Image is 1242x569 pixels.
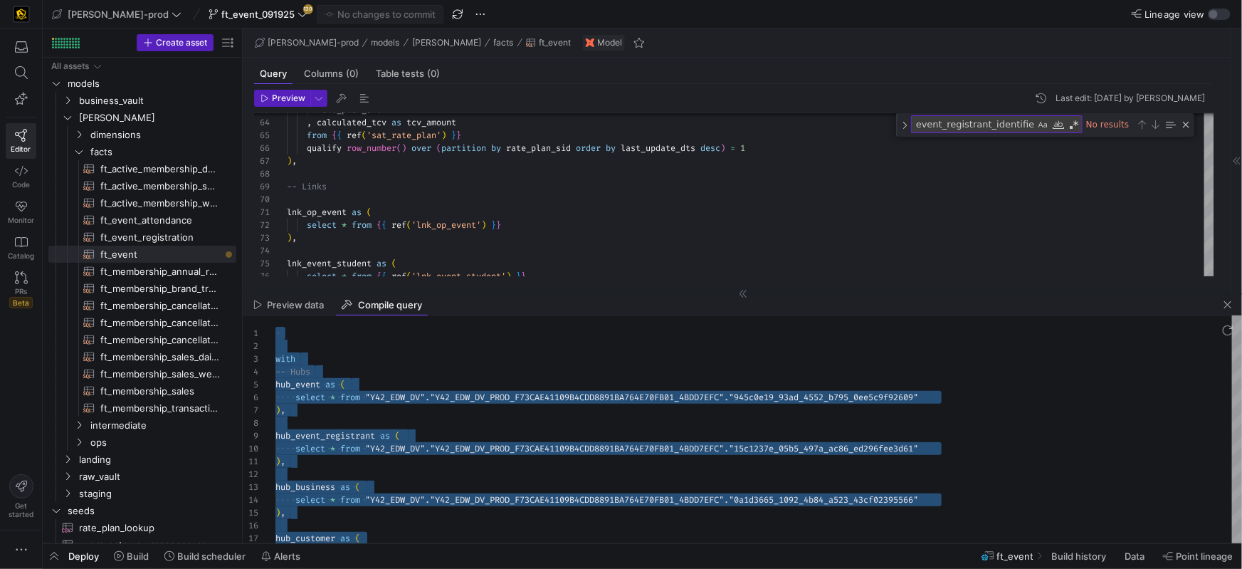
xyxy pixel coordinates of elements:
span: select [295,494,325,506]
span: [PERSON_NAME] [79,110,234,126]
a: ft_membership_sales_weekly_forecast​​​​​​​​​​ [48,365,236,382]
div: Press SPACE to select this row. [48,485,236,502]
span: ) [506,271,511,282]
span: ( [355,481,360,493]
span: "Y42_EDW_DV" [365,392,425,403]
span: ( [355,533,360,544]
span: -- Hubs [275,366,310,377]
div: Press SPACE to select this row. [48,451,236,468]
div: 8 [243,417,258,429]
div: 17 [243,532,258,545]
div: 73 [254,231,270,244]
span: ft_membership_transaction​​​​​​​​​​ [100,400,220,417]
span: "0a1d3665_1092_4b84_a523_43cf02395566" [729,494,918,506]
div: Previous Match (⇧Enter) [1136,119,1147,130]
div: 11 [243,455,258,468]
span: ft_active_membership_daily_forecast​​​​​​​​​​ [100,161,220,177]
span: ft_event_registration​​​​​​​​​​ [100,229,220,246]
div: No results [1085,115,1134,133]
span: select [307,271,337,282]
span: tcv_amount [406,117,456,128]
button: facts [490,34,517,51]
span: Build [127,550,149,562]
span: -- Links [287,181,327,192]
span: "Y42_EDW_DV_PROD_F73CAE41109B4CDD8891BA764E70FB01_ [430,494,679,506]
a: https://storage.googleapis.com/y42-prod-data-exchange/images/uAsz27BndGEK0hZWDFeOjoxA7jCwgK9jE472... [6,2,36,26]
span: Model [597,38,622,48]
span: ft_event [997,550,1034,562]
span: } [456,130,461,141]
span: last_update_dts [621,142,695,154]
span: . [425,392,430,403]
a: ft_event​​​​​​​​​​ [48,246,236,263]
span: ft_membership_annual_retention​​​​​​​​​​ [100,263,220,280]
span: ref [391,271,406,282]
div: Press SPACE to select this row. [48,502,236,519]
span: by [491,142,501,154]
div: Toggle Replace [898,113,911,137]
a: Catalog [6,230,36,266]
span: "Y42_EDW_DV" [365,494,425,506]
span: , [280,507,285,518]
span: { [337,130,342,141]
span: } [451,130,456,141]
a: ft_membership_brand_transfer​​​​​​​​​​ [48,280,236,297]
span: Columns [304,69,359,78]
span: = [730,142,735,154]
button: Create asset [137,34,214,51]
div: 14 [243,494,258,506]
div: Press SPACE to select this row. [48,536,236,553]
button: Getstarted [6,469,36,524]
a: ft_active_membership_daily_forecast​​​​​​​​​​ [48,160,236,177]
div: Press SPACE to select this row. [48,468,236,485]
div: Press SPACE to select this row. [48,246,236,263]
span: from [340,443,360,454]
span: Point lineage [1176,550,1233,562]
span: Build history [1051,550,1106,562]
div: Last edit: [DATE] by [PERSON_NAME] [1056,93,1205,103]
div: 70 [254,193,270,206]
span: ) [720,142,725,154]
span: Query [260,69,287,78]
div: Press SPACE to select this row. [48,382,236,400]
button: ft_event [522,34,574,51]
span: partition [441,142,486,154]
span: Beta [9,297,33,308]
span: intermediate [90,417,234,434]
a: rate_plan_lookup​​​​​​ [48,519,236,536]
div: Press SPACE to select this row. [48,400,236,417]
div: 10 [243,442,258,455]
div: 6 [243,391,258,404]
div: 3 [243,353,258,365]
span: 4BDD7EFC" [679,494,724,506]
span: } [496,219,501,231]
div: 75 [254,257,270,270]
span: staging [79,486,234,502]
span: [PERSON_NAME]-prod [268,38,359,48]
a: PRsBeta [6,266,36,314]
span: by [606,142,616,154]
div: 2 [243,340,258,353]
span: Create asset [156,38,207,48]
a: Monitor [6,194,36,230]
span: [PERSON_NAME]-prod [68,9,169,20]
span: ft_membership_brand_transfer​​​​​​​​​​ [100,281,220,297]
span: Build scheduler [177,550,246,562]
div: 66 [254,142,270,155]
img: https://storage.googleapis.com/y42-prod-data-exchange/images/uAsz27BndGEK0hZWDFeOjoxA7jCwgK9jE472... [14,7,28,21]
span: ft_membership_cancellations​​​​​​​​​​ [100,332,220,348]
span: order [576,142,601,154]
span: calculated_tcv [317,117,386,128]
span: ( [436,142,441,154]
div: Press SPACE to select this row. [48,417,236,434]
span: rate_plan_sid [506,142,571,154]
span: 1 [740,142,745,154]
button: models [368,34,404,51]
span: 'lnk_event_student' [411,271,506,282]
span: { [377,271,381,282]
span: from [340,392,360,403]
span: . [425,443,430,454]
span: hub_event_registrant [275,430,375,442]
span: hub_business [275,481,335,493]
a: Code [6,159,36,194]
